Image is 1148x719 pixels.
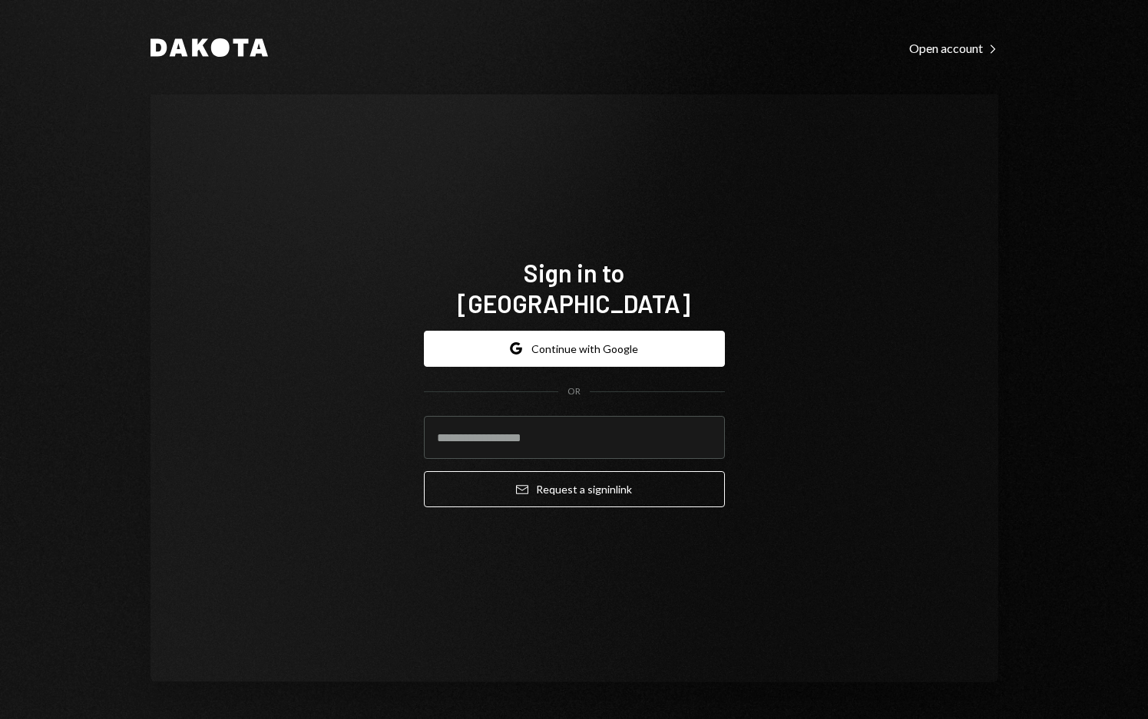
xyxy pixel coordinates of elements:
[909,41,998,56] div: Open account
[424,257,725,318] h1: Sign in to [GEOGRAPHIC_DATA]
[909,39,998,56] a: Open account
[424,471,725,507] button: Request a signinlink
[424,331,725,367] button: Continue with Google
[567,385,581,398] div: OR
